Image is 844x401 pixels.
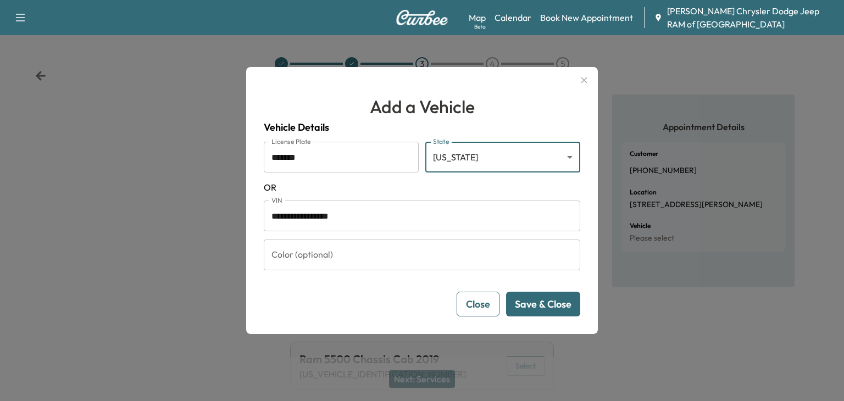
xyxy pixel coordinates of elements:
[474,23,486,31] div: Beta
[425,142,580,172] div: [US_STATE]
[667,4,835,31] span: [PERSON_NAME] Chrysler Dodge Jeep RAM of [GEOGRAPHIC_DATA]
[469,11,486,24] a: MapBeta
[264,120,580,135] h4: Vehicle Details
[396,10,448,25] img: Curbee Logo
[457,292,499,316] button: Close
[271,196,282,205] label: VIN
[264,181,580,194] span: OR
[506,292,580,316] button: Save & Close
[495,11,531,24] a: Calendar
[271,137,311,146] label: License Plate
[433,137,449,146] label: State
[540,11,633,24] a: Book New Appointment
[264,93,580,120] h1: Add a Vehicle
